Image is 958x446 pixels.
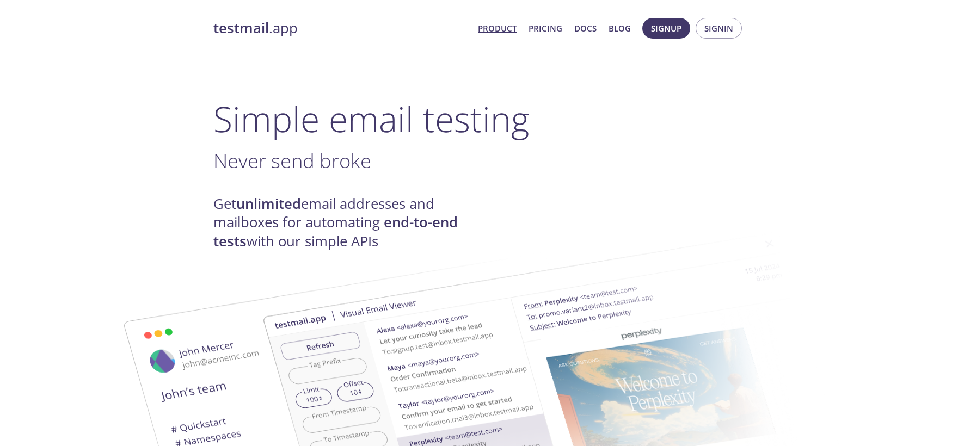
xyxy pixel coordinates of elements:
[213,147,371,174] span: Never send broke
[213,213,458,250] strong: end-to-end tests
[609,21,631,35] a: Blog
[478,21,517,35] a: Product
[213,98,745,140] h1: Simple email testing
[213,19,469,38] a: testmail.app
[696,18,742,39] button: Signin
[529,21,562,35] a: Pricing
[704,21,733,35] span: Signin
[642,18,690,39] button: Signup
[213,18,269,38] strong: testmail
[651,21,681,35] span: Signup
[574,21,597,35] a: Docs
[236,194,301,213] strong: unlimited
[213,195,479,251] h4: Get email addresses and mailboxes for automating with our simple APIs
